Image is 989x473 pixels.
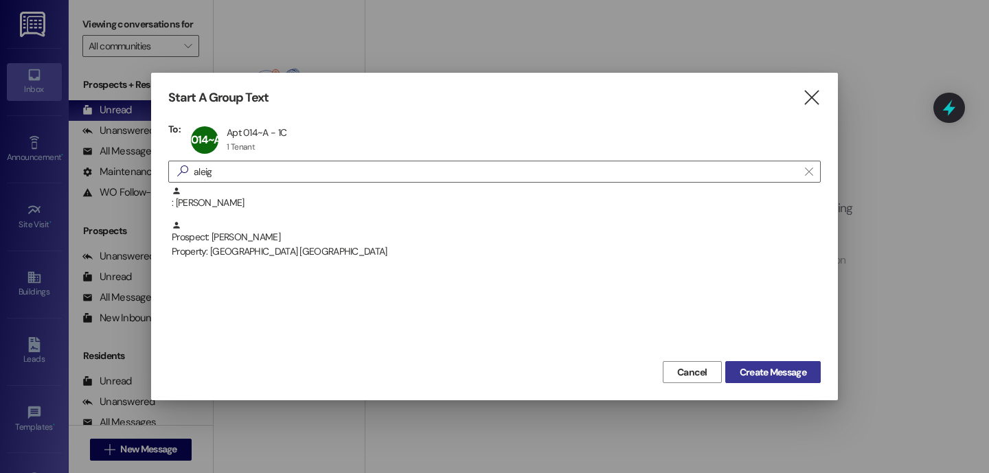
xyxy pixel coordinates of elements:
[168,186,821,220] div: : [PERSON_NAME]
[168,90,269,106] h3: Start A Group Text
[663,361,722,383] button: Cancel
[227,126,286,139] div: Apt 014~A - 1C
[725,361,821,383] button: Create Message
[677,365,707,380] span: Cancel
[802,91,821,105] i: 
[740,365,806,380] span: Create Message
[168,220,821,255] div: Prospect: [PERSON_NAME]Property: [GEOGRAPHIC_DATA] [GEOGRAPHIC_DATA]
[172,164,194,178] i: 
[191,132,220,147] span: 014~A
[798,161,820,182] button: Clear text
[168,123,181,135] h3: To:
[172,244,821,259] div: Property: [GEOGRAPHIC_DATA] [GEOGRAPHIC_DATA]
[227,141,255,152] div: 1 Tenant
[172,220,821,259] div: Prospect: [PERSON_NAME]
[172,186,821,210] div: : [PERSON_NAME]
[194,162,798,181] input: Search for any contact or apartment
[805,166,812,177] i: 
